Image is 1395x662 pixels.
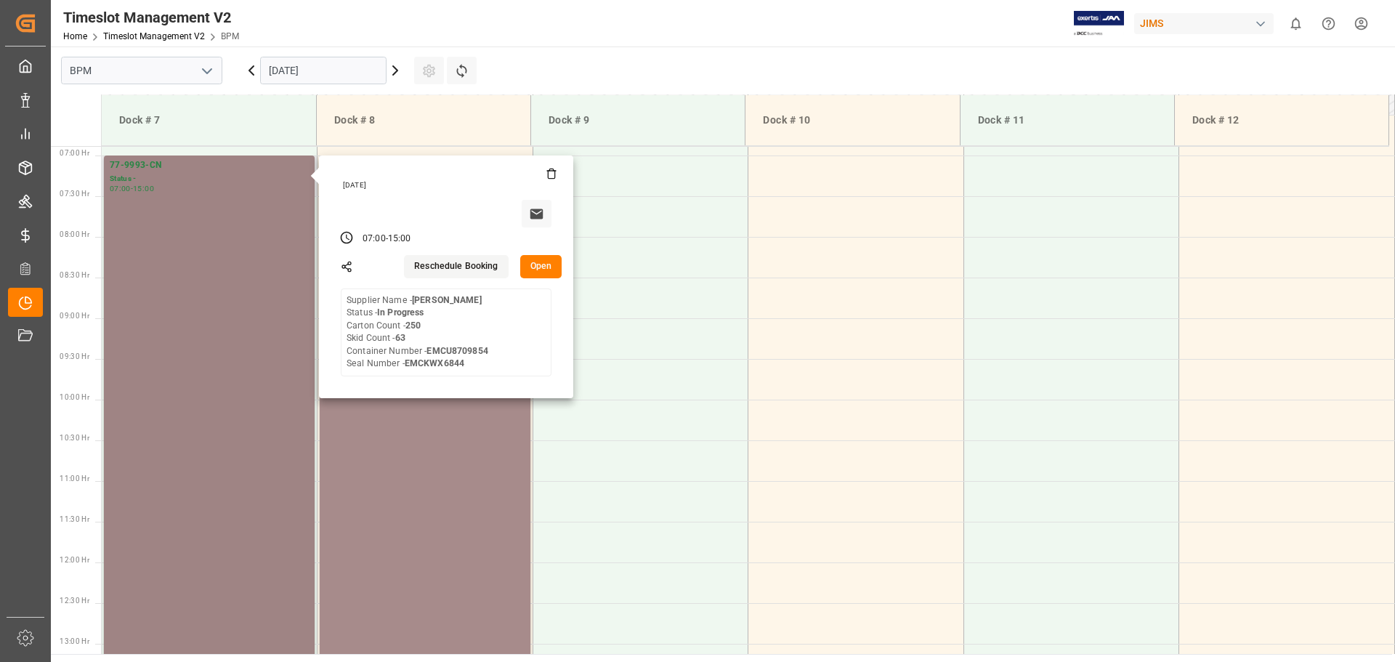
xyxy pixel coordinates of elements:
[347,294,488,371] div: Supplier Name - Status - Carton Count - Skid Count - Container Number - Seal Number -
[60,190,89,198] span: 07:30 Hr
[133,185,154,192] div: 15:00
[757,107,947,134] div: Dock # 10
[363,233,386,246] div: 07:00
[60,352,89,360] span: 09:30 Hr
[412,295,482,305] b: [PERSON_NAME]
[60,597,89,605] span: 12:30 Hr
[338,180,557,190] div: [DATE]
[60,637,89,645] span: 13:00 Hr
[61,57,222,84] input: Type to search/select
[972,107,1162,134] div: Dock # 11
[131,185,133,192] div: -
[426,346,488,356] b: EMCU8709854
[1279,7,1312,40] button: show 0 new notifications
[60,312,89,320] span: 09:00 Hr
[1134,13,1274,34] div: JIMS
[543,107,733,134] div: Dock # 9
[388,233,411,246] div: 15:00
[195,60,217,82] button: open menu
[260,57,387,84] input: DD.MM.YYYY
[520,255,562,278] button: Open
[328,107,519,134] div: Dock # 8
[110,185,131,192] div: 07:00
[63,31,87,41] a: Home
[405,358,464,368] b: EMCKWX6844
[1186,107,1377,134] div: Dock # 12
[103,31,205,41] a: Timeslot Management V2
[1134,9,1279,37] button: JIMS
[60,271,89,279] span: 08:30 Hr
[113,107,304,134] div: Dock # 7
[405,320,421,331] b: 250
[63,7,239,28] div: Timeslot Management V2
[1312,7,1345,40] button: Help Center
[60,149,89,157] span: 07:00 Hr
[60,230,89,238] span: 08:00 Hr
[377,307,424,318] b: In Progress
[60,475,89,483] span: 11:00 Hr
[60,434,89,442] span: 10:30 Hr
[404,255,508,278] button: Reschedule Booking
[386,233,388,246] div: -
[1074,11,1124,36] img: Exertis%20JAM%20-%20Email%20Logo.jpg_1722504956.jpg
[60,393,89,401] span: 10:00 Hr
[60,515,89,523] span: 11:30 Hr
[110,173,309,185] div: Status -
[395,333,405,343] b: 63
[110,158,309,173] div: 77-9993-CN
[60,556,89,564] span: 12:00 Hr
